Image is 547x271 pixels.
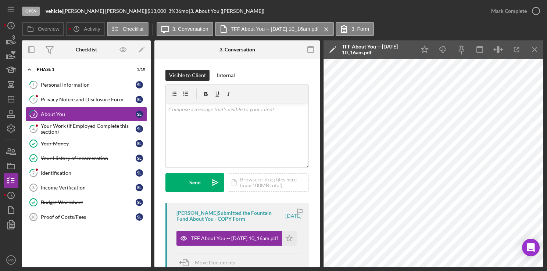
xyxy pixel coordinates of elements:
label: 3. Form [351,26,369,32]
a: Your History of IncarcerationSL [26,151,147,166]
a: Budget WorksheetSL [26,195,147,210]
button: 3. Conversation [157,22,213,36]
div: S L [136,155,143,162]
div: Income Verification [41,185,136,191]
label: 3. Conversation [172,26,208,32]
div: About You [41,111,136,117]
button: Checklist [107,22,149,36]
div: S L [136,199,143,206]
button: Overview [22,22,64,36]
div: Proof of Costs/Fees [41,214,136,220]
tspan: 3 [32,112,35,116]
div: Checklist [76,47,97,53]
label: Activity [84,26,100,32]
div: Open [22,7,40,16]
div: Privacy Notice and Disclosure Form [41,97,136,102]
div: S L [136,184,143,191]
button: Internal [213,70,239,81]
div: S L [136,96,143,103]
button: TFF About You -- [DATE] 10_16am.pdf [176,231,297,246]
div: Your Money [41,141,136,147]
div: S L [136,111,143,118]
span: $13,000 [147,8,166,14]
div: Identification [41,170,136,176]
div: S L [136,213,143,221]
div: S L [136,140,143,147]
button: Visible to Client [165,70,210,81]
div: 3 / 10 [132,67,145,72]
tspan: 7 [32,170,35,175]
div: Mark Complete [491,4,527,18]
a: 2Privacy Notice and Disclosure FormSL [26,92,147,107]
tspan: 8 [32,185,35,190]
span: Move Documents [195,259,235,265]
button: Mark Complete [484,4,543,18]
div: 3 % [168,8,175,14]
div: S L [136,81,143,88]
a: 1Personal InformationSL [26,77,147,92]
a: Your MoneySL [26,136,147,151]
div: TFF About You -- [DATE] 10_16am.pdf [342,44,412,55]
tspan: 10 [31,215,35,219]
div: Personal Information [41,82,136,88]
div: [PERSON_NAME] Submitted the Fountain Fund About You - COPY Form [176,210,284,222]
label: TFF About You -- [DATE] 10_16am.pdf [231,26,319,32]
div: Open Intercom Messenger [522,239,540,256]
button: Activity [66,22,105,36]
a: 10Proof of Costs/FeesSL [26,210,147,224]
label: Overview [38,26,59,32]
label: Checklist [123,26,144,32]
div: 3. Conversation [219,47,255,53]
div: Internal [217,70,235,81]
div: 36 mo [175,8,189,14]
tspan: 4 [32,126,35,131]
div: | 3. About You ([PERSON_NAME]) [189,8,264,14]
b: vehicle [46,8,62,14]
time: 2025-09-09 14:16 [285,213,301,219]
a: 3About YouSL [26,107,147,122]
button: MB [4,253,18,267]
text: MB [8,258,14,262]
div: [PERSON_NAME] [PERSON_NAME] | [63,8,147,14]
div: Your History of Incarceration [41,155,136,161]
div: Budget Worksheet [41,199,136,205]
div: TFF About You -- [DATE] 10_16am.pdf [191,235,278,241]
div: S L [136,125,143,133]
div: Your Work (If Employed Complete this section) [41,123,136,135]
button: TFF About You -- [DATE] 10_16am.pdf [215,22,334,36]
button: 3. Form [336,22,374,36]
tspan: 2 [32,97,35,102]
a: 4Your Work (If Employed Complete this section)SL [26,122,147,136]
tspan: 1 [32,82,35,87]
a: 7IdentificationSL [26,166,147,180]
a: 8Income VerificationSL [26,180,147,195]
div: Visible to Client [169,70,206,81]
div: Send [189,173,201,192]
div: | [46,8,63,14]
div: S L [136,169,143,177]
button: Send [165,173,224,192]
div: Phase 1 [37,67,127,72]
